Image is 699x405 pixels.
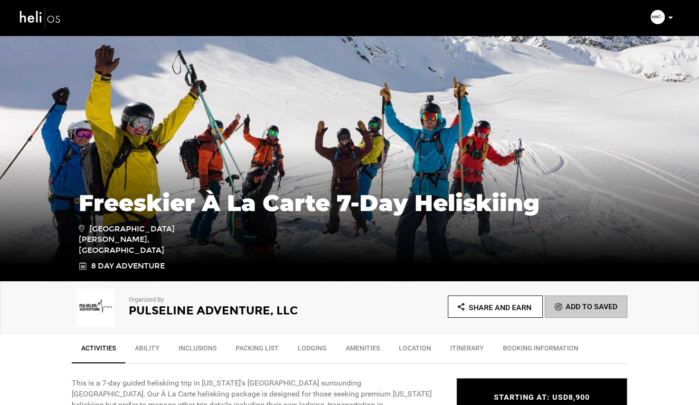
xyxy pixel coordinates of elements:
a: Packing List [226,339,288,362]
span: Share and Earn [469,303,531,312]
img: 2fc09df56263535bfffc428f72fcd4c8.png [72,289,119,327]
p: Organized By [129,295,323,304]
a: Ability [125,339,169,362]
img: heli-logo [19,5,62,30]
a: BOOKING INFORMATION [493,339,588,362]
a: Inclusions [169,339,226,362]
img: 2fc09df56263535bfffc428f72fcd4c8.png [651,10,665,24]
h2: Pulseline Adventure, LLC [129,304,323,317]
a: Activities [72,339,125,363]
a: Itinerary [441,339,493,362]
h1: Freeskier À La Carte 7-Day Heliskiing [79,190,620,216]
span: [GEOGRAPHIC_DATA][PERSON_NAME], [GEOGRAPHIC_DATA] [79,223,214,257]
span: STARTING AT: USD8,900 [494,393,590,402]
a: Lodging [288,339,336,362]
span: 8 Day Adventure [91,261,165,272]
a: Location [389,339,441,362]
a: Amenities [336,339,389,362]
